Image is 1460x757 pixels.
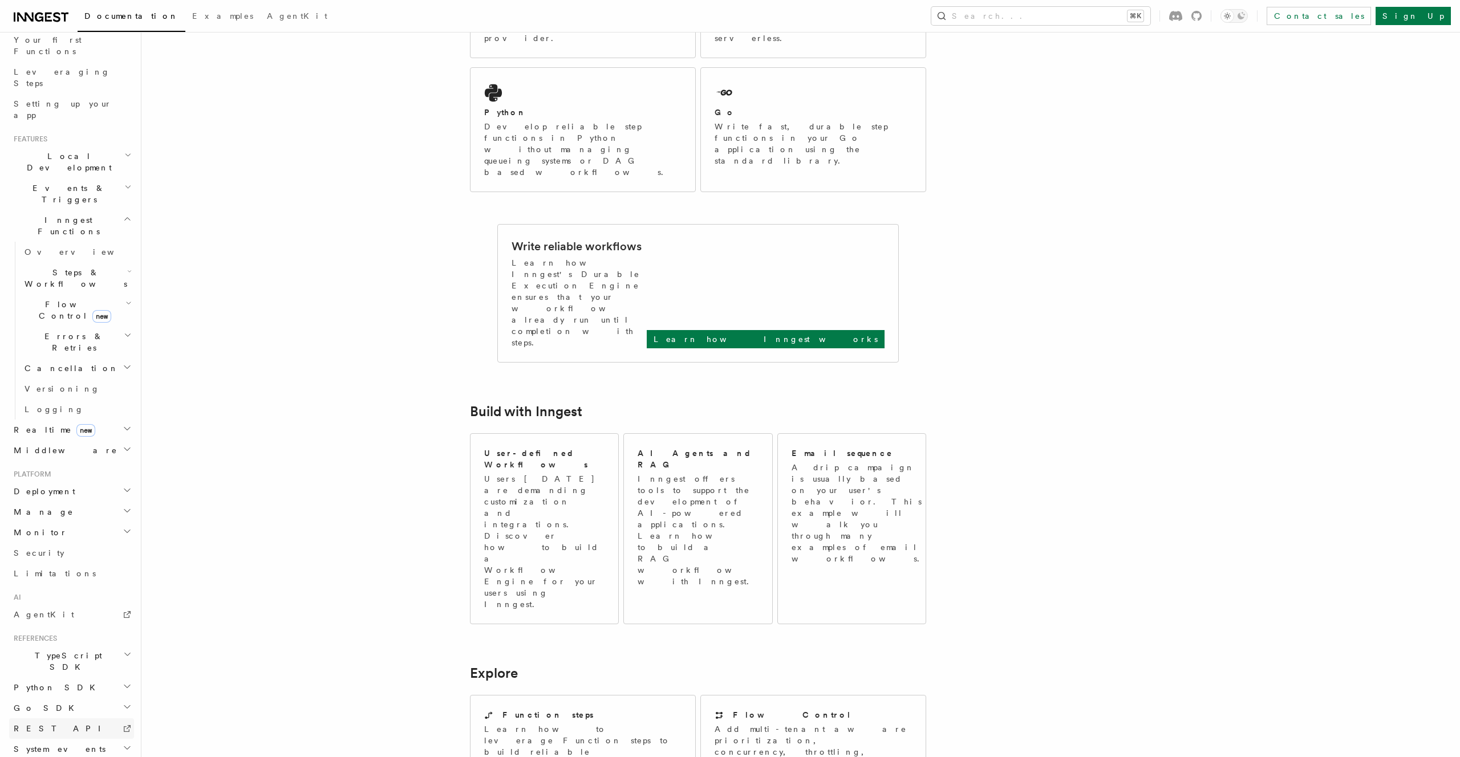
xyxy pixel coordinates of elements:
a: Build with Inngest [470,404,582,420]
span: Manage [9,506,74,518]
button: TypeScript SDK [9,645,134,677]
p: A drip campaign is usually based on your user's behavior. This example will walk you through many... [792,462,926,564]
button: Flow Controlnew [20,294,134,326]
a: Leveraging Steps [9,62,134,93]
span: TypeScript SDK [9,650,123,673]
button: Search...⌘K [931,7,1150,25]
button: Manage [9,502,134,522]
span: Go SDK [9,702,81,714]
button: Errors & Retries [20,326,134,358]
button: Deployment [9,481,134,502]
span: Setting up your app [14,99,112,120]
p: Write fast, durable step functions in your Go application using the standard library. [715,121,912,166]
span: Security [14,548,64,557]
a: Explore [470,665,518,681]
div: Inngest Functions [9,242,134,420]
p: Learn how Inngest's Durable Execution Engine ensures that your workflow already run until complet... [512,257,647,348]
span: Versioning [25,384,100,393]
span: Deployment [9,486,75,497]
span: Events & Triggers [9,182,124,205]
button: Realtimenew [9,420,134,440]
a: AgentKit [260,3,334,31]
a: Security [9,543,134,563]
a: Limitations [9,563,134,584]
button: Cancellation [20,358,134,378]
a: Documentation [78,3,185,32]
p: Learn how Inngest works [654,333,878,345]
a: Email sequenceA drip campaign is usually based on your user's behavior. This example will walk yo... [777,433,926,624]
button: Python SDK [9,677,134,698]
a: GoWrite fast, durable step functions in your Go application using the standard library. [700,67,926,192]
kbd: ⌘K [1128,10,1143,22]
button: Go SDK [9,698,134,718]
button: Inngest Functions [9,210,134,242]
span: Logging [25,405,84,414]
h2: Go [715,107,735,118]
p: Users [DATE] are demanding customization and integrations. Discover how to build a Workflow Engin... [484,473,605,610]
span: System events [9,743,106,755]
button: Events & Triggers [9,178,134,210]
span: Monitor [9,527,67,538]
a: Your first Functions [9,30,134,62]
span: Limitations [14,569,96,578]
a: Sign Up [1376,7,1451,25]
h2: User-defined Workflows [484,447,605,470]
span: Errors & Retries [20,331,124,353]
button: Middleware [9,440,134,461]
h2: Write reliable workflows [512,238,642,254]
span: AgentKit [267,11,327,21]
h2: Function steps [502,709,594,721]
button: Monitor [9,522,134,543]
span: Realtime [9,424,95,436]
span: References [9,634,57,643]
a: Contact sales [1267,7,1371,25]
h2: Flow Control [733,709,851,721]
a: Examples [185,3,260,31]
a: PythonDevelop reliable step functions in Python without managing queueing systems or DAG based wo... [470,67,696,192]
button: Steps & Workflows [20,262,134,294]
button: Toggle dark mode [1220,9,1248,23]
a: Versioning [20,378,134,399]
span: AI [9,593,21,602]
a: Overview [20,242,134,262]
a: AgentKit [9,604,134,625]
span: new [76,424,95,437]
span: Overview [25,247,142,257]
span: Documentation [84,11,179,21]
a: REST API [9,718,134,739]
span: new [92,310,111,323]
a: Logging [20,399,134,420]
h2: Email sequence [792,447,893,459]
p: Develop reliable step functions in Python without managing queueing systems or DAG based workflows. [484,121,682,178]
a: Learn how Inngest works [647,330,885,348]
span: Local Development [9,150,124,173]
a: User-defined WorkflowsUsers [DATE] are demanding customization and integrations. Discover how to ... [470,433,619,624]
span: Middleware [9,445,117,456]
span: Steps & Workflows [20,267,127,290]
span: Python SDK [9,682,102,693]
span: Examples [192,11,253,21]
h2: Python [484,107,526,118]
span: AgentKit [14,610,74,619]
a: Setting up your app [9,93,134,125]
span: REST API [14,724,111,733]
button: Local Development [9,146,134,178]
span: Platform [9,470,51,479]
p: Inngest offers tools to support the development of AI-powered applications. Learn how to build a ... [638,473,760,587]
span: Features [9,135,47,144]
span: Cancellation [20,363,119,374]
span: Flow Control [20,299,125,321]
span: Inngest Functions [9,214,123,237]
span: Leveraging Steps [14,67,110,88]
a: AI Agents and RAGInngest offers tools to support the development of AI-powered applications. Lear... [623,433,772,624]
h2: AI Agents and RAG [638,447,760,470]
span: Your first Functions [14,35,82,56]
